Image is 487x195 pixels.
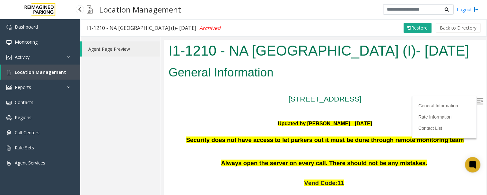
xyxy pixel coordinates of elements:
[436,23,481,33] button: Back to Directory
[5,24,318,41] h2: General Information
[255,86,279,91] a: Contact List
[87,2,93,17] img: pageIcon
[96,2,184,17] h3: Location Management
[15,69,66,75] span: Location Management
[5,1,318,21] h1: I1-1210 - NA [GEOGRAPHIC_DATA] (I)- [DATE]
[15,99,33,105] span: Contacts
[255,63,295,68] a: General Information
[15,24,38,30] span: Dashboard
[199,24,221,31] span: Archived
[6,70,12,75] img: 'icon'
[15,160,45,166] span: Agent Services
[6,130,12,136] img: 'icon'
[15,54,30,60] span: Activity
[404,23,432,33] button: Restore
[141,140,174,146] span: Vend Code:
[6,100,12,105] img: 'icon'
[1,65,80,80] a: Location Management
[457,6,479,13] a: Logout
[57,120,262,127] span: Always open the server on every call. There should not be any mistakes
[262,120,264,127] span: .
[6,161,12,166] img: 'icon'
[15,84,31,90] span: Reports
[6,85,12,90] img: 'icon'
[15,129,39,136] span: Call Centers
[15,39,38,45] span: Monitoring
[87,24,221,32] div: I1-1210 - NA [GEOGRAPHIC_DATA] (I)- [DATE]
[15,114,31,120] span: Regions
[6,55,12,60] img: 'icon'
[474,6,479,13] img: logout
[6,115,12,120] img: 'icon'
[6,40,12,45] img: 'icon'
[82,41,160,57] a: Agent Page Preview
[114,81,208,86] span: Updated by [PERSON_NAME] - [DATE]
[174,140,180,146] span: 11
[125,55,198,63] a: [STREET_ADDRESS]
[6,25,12,30] img: 'icon'
[255,75,288,80] a: Rate Information
[22,97,300,103] span: Security does not have access to let parkers out it must be done through remote monitoring team
[15,145,34,151] span: Rule Sets
[6,146,12,151] img: 'icon'
[313,58,320,65] img: Open/Close Sidebar Menu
